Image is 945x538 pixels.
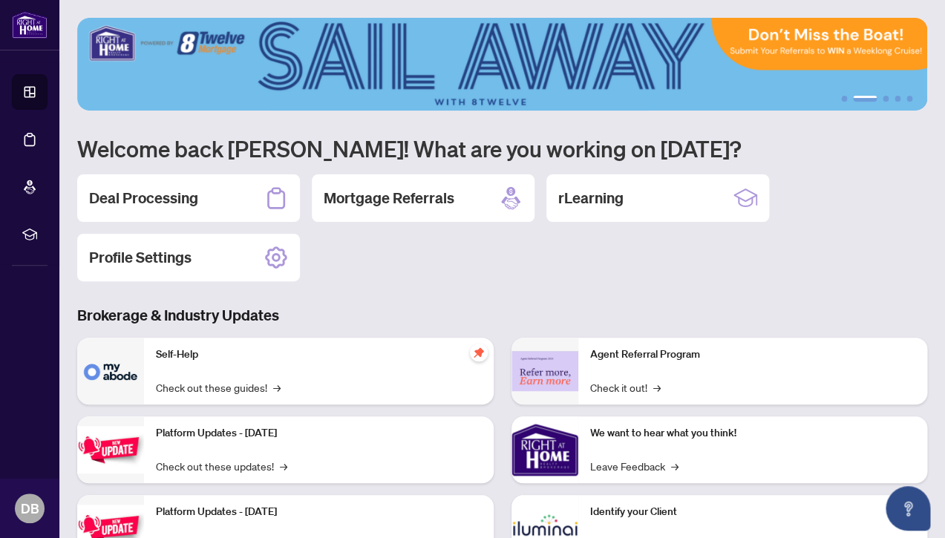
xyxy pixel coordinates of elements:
[883,96,889,102] button: 3
[906,96,912,102] button: 5
[156,347,482,363] p: Self-Help
[273,379,281,396] span: →
[156,504,482,520] p: Platform Updates - [DATE]
[558,188,624,209] h2: rLearning
[895,96,900,102] button: 4
[590,347,916,363] p: Agent Referral Program
[511,416,578,483] img: We want to hear what you think!
[886,486,930,531] button: Open asap
[77,338,144,404] img: Self-Help
[21,498,39,519] span: DB
[841,96,847,102] button: 1
[470,344,488,361] span: pushpin
[77,134,927,163] h1: Welcome back [PERSON_NAME]! What are you working on [DATE]?
[590,504,916,520] p: Identify your Client
[156,379,281,396] a: Check out these guides!→
[671,458,678,474] span: →
[89,247,192,268] h2: Profile Settings
[511,351,578,392] img: Agent Referral Program
[156,425,482,442] p: Platform Updates - [DATE]
[77,305,927,326] h3: Brokerage & Industry Updates
[324,188,454,209] h2: Mortgage Referrals
[280,458,287,474] span: →
[77,426,144,473] img: Platform Updates - July 21, 2025
[590,425,916,442] p: We want to hear what you think!
[853,96,877,102] button: 2
[590,379,661,396] a: Check it out!→
[590,458,678,474] a: Leave Feedback→
[156,458,287,474] a: Check out these updates!→
[89,188,198,209] h2: Deal Processing
[77,18,927,111] img: Slide 1
[653,379,661,396] span: →
[12,11,48,39] img: logo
